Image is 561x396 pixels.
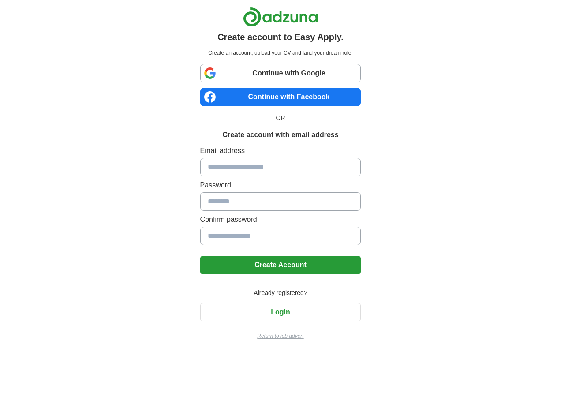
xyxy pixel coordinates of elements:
span: Already registered? [248,288,312,298]
a: Return to job advert [200,332,361,340]
a: Continue with Google [200,64,361,82]
a: Continue with Facebook [200,88,361,106]
span: OR [271,113,291,123]
button: Login [200,303,361,321]
p: Create an account, upload your CV and land your dream role. [202,49,359,57]
img: Adzuna logo [243,7,318,27]
label: Email address [200,146,361,156]
button: Create Account [200,256,361,274]
a: Login [200,308,361,316]
label: Confirm password [200,214,361,225]
h1: Create account to Easy Apply. [217,30,344,44]
h1: Create account with email address [222,130,338,140]
label: Password [200,180,361,191]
